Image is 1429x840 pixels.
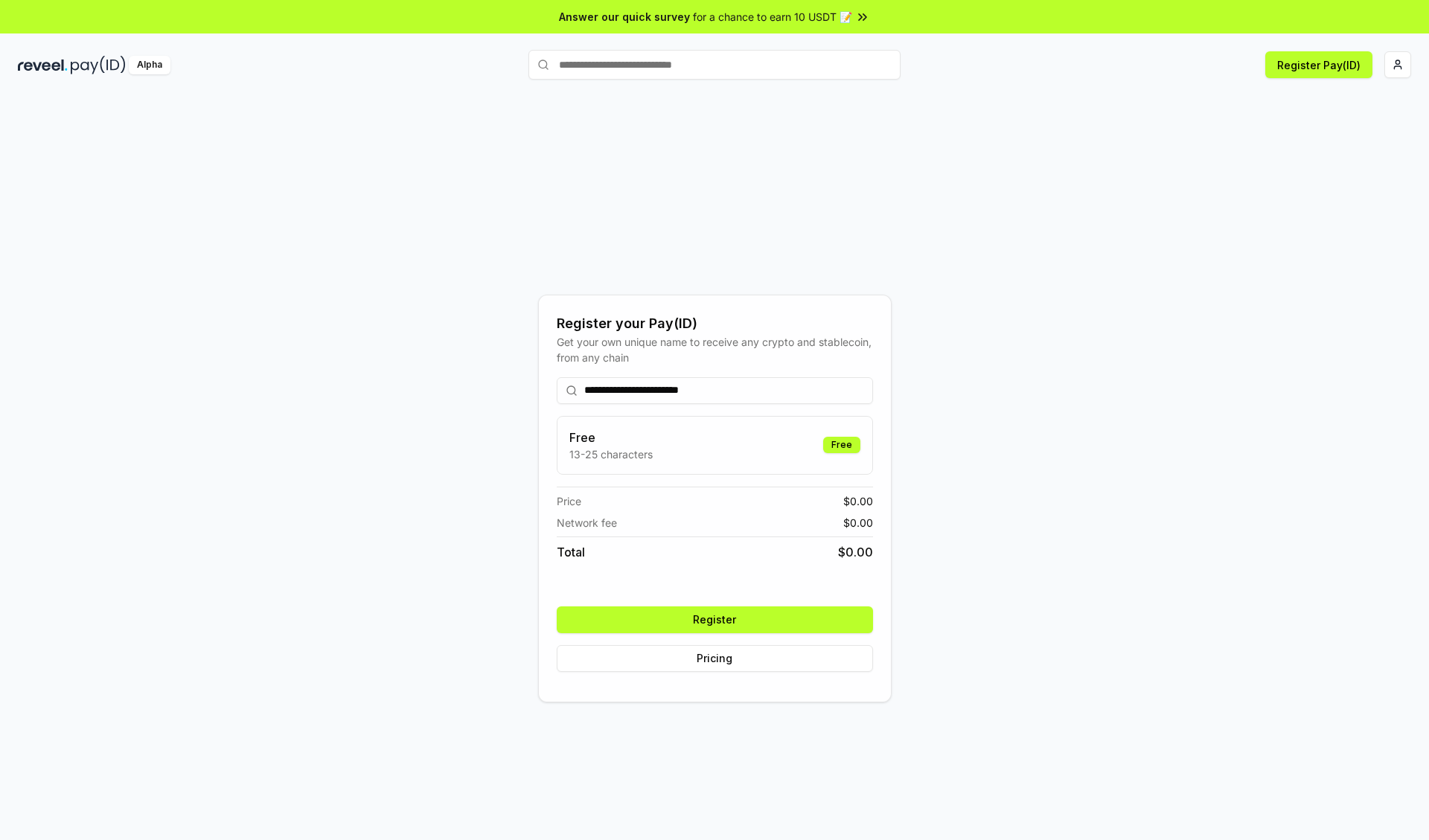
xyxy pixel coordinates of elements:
[557,515,617,530] span: Network fee
[843,493,873,509] span: $ 0.00
[693,9,852,25] span: for a chance to earn 10 USDT 📝
[557,543,585,561] span: Total
[557,606,873,633] button: Register
[569,446,653,462] p: 13-25 characters
[823,437,860,453] div: Free
[71,56,126,74] img: pay_id
[557,313,873,334] div: Register your Pay(ID)
[129,56,170,74] div: Alpha
[843,515,873,530] span: $ 0.00
[838,543,873,561] span: $ 0.00
[18,56,68,74] img: reveel_dark
[557,645,873,672] button: Pricing
[557,334,873,365] div: Get your own unique name to receive any crypto and stablecoin, from any chain
[559,9,690,25] span: Answer our quick survey
[557,493,581,509] span: Price
[569,429,653,446] h3: Free
[1265,51,1372,78] button: Register Pay(ID)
